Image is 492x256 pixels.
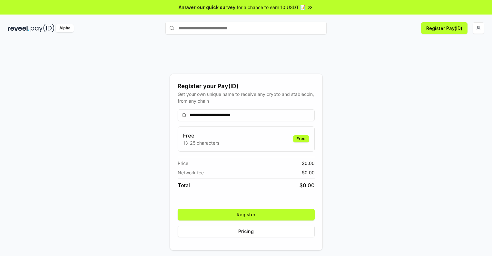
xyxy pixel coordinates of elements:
[183,132,219,139] h3: Free
[293,135,309,142] div: Free
[178,181,190,189] span: Total
[302,169,315,176] span: $ 0.00
[183,139,219,146] p: 13-25 characters
[31,24,54,32] img: pay_id
[302,160,315,167] span: $ 0.00
[178,209,315,220] button: Register
[178,226,315,237] button: Pricing
[178,160,188,167] span: Price
[56,24,74,32] div: Alpha
[178,91,315,104] div: Get your own unique name to receive any crypto and stablecoin, from any chain
[237,4,306,11] span: for a chance to earn 10 USDT 📝
[179,4,235,11] span: Answer our quick survey
[178,169,204,176] span: Network fee
[421,22,467,34] button: Register Pay(ID)
[300,181,315,189] span: $ 0.00
[178,82,315,91] div: Register your Pay(ID)
[8,24,29,32] img: reveel_dark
